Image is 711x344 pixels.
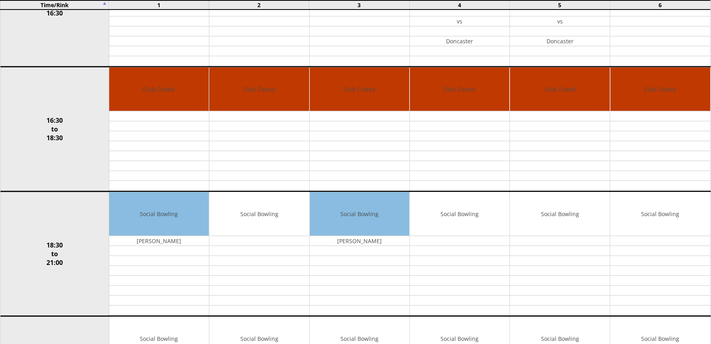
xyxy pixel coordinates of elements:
[610,0,711,10] td: 6
[410,192,510,236] td: Social Bowling
[310,236,410,246] td: [PERSON_NAME]
[109,67,209,111] td: Club Closed
[108,0,209,10] td: 1
[611,192,711,236] td: Social Bowling
[0,191,109,316] td: 18:30 to 21:00
[510,192,610,236] td: Social Bowling
[510,36,610,46] td: Doncaster
[309,0,410,10] td: 3
[310,192,410,236] td: Social Bowling
[0,67,109,191] td: 16:30 to 18:30
[410,67,510,111] td: Club Closed
[109,236,209,246] td: [PERSON_NAME]
[109,192,209,236] td: Social Bowling
[611,67,711,111] td: Club Closed
[510,0,611,10] td: 5
[510,67,610,111] td: Club Closed
[410,36,510,46] td: Doncaster
[410,0,510,10] td: 4
[209,192,309,236] td: Social Bowling
[510,16,610,26] td: vs
[310,67,410,111] td: Club Closed
[0,0,109,10] td: Time/Rink
[209,67,309,111] td: Club Closed
[410,16,510,26] td: vs
[209,0,309,10] td: 2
